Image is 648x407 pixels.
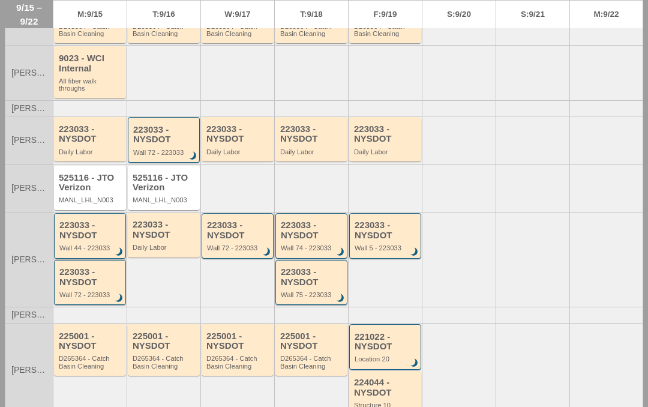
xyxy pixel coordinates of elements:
span: 9/15 – 9/22 [11,1,47,28]
div: D265364 - Catch Basin Cleaning [280,355,344,370]
div: 525116 - JTO Verizon [133,173,197,193]
div: 223033 - NYSDOT [59,267,122,287]
span: [PERSON_NAME] [11,255,47,264]
span: [PERSON_NAME] [11,184,47,193]
div: Wall 74 - 223033 [281,244,344,252]
span: [PERSON_NAME] [11,104,47,113]
div: D265364 - Catch Basin Cleaning [59,23,123,38]
div: MANL_LHL_N003 [133,196,197,203]
div: All fiber walk throughs [59,77,123,92]
i: brightness_3 [408,357,421,370]
div: 223033 - NYSDOT [354,124,418,144]
div: 223033 - NYSDOT [281,267,344,287]
div: 223033 - NYSDOT [133,220,197,240]
div: 223033 - NYSDOT [207,220,270,240]
i: brightness_3 [187,149,200,163]
div: 223033 - NYSDOT [280,124,344,144]
div: 225001 - NYSDOT [206,331,271,351]
div: Daily Labor [280,148,344,155]
div: 225001 - NYSDOT [280,331,344,351]
a: S:9/20 [422,1,496,28]
div: Wall 72 - 223033 [207,244,270,252]
div: Wall 72 - 223033 [133,149,196,156]
div: Wall 44 - 223033 [59,244,122,252]
div: Wall 5 - 223033 [355,244,418,252]
a: T:9/16 [127,1,200,28]
span: [PERSON_NAME] [11,366,47,375]
div: 9023 - WCI Internal [59,53,123,73]
a: M:9/22 [570,1,643,28]
div: 223033 - NYSDOT [59,220,122,240]
div: D265364 - Catch Basin Cleaning [133,23,197,38]
i: brightness_3 [334,246,347,259]
a: M:9/15 [53,1,127,28]
i: brightness_3 [113,292,126,305]
div: 221022 - NYSDOT [355,332,418,352]
div: Daily Labor [206,148,271,155]
a: T:9/18 [275,1,348,28]
div: 223033 - NYSDOT [133,125,196,145]
span: [PERSON_NAME] [11,310,47,319]
span: [PERSON_NAME] [11,136,47,145]
i: brightness_3 [260,246,274,259]
div: Location 20 [355,355,418,363]
div: D265364 - Catch Basin Cleaning [206,23,271,38]
div: Daily Labor [354,148,418,155]
div: D265364 - Catch Basin Cleaning [59,355,123,370]
i: brightness_3 [408,246,421,259]
div: 223033 - NYSDOT [281,220,344,240]
div: Wall 72 - 223033 [59,291,122,298]
div: 224044 - NYSDOT [354,378,418,397]
i: brightness_3 [334,292,347,305]
div: MANL_LHL_N003 [59,196,123,203]
div: 225001 - NYSDOT [133,331,197,351]
a: S:9/21 [496,1,569,28]
a: W:9/17 [201,1,274,28]
span: [PERSON_NAME] [11,68,47,77]
div: D265364 - Catch Basin Cleaning [133,355,197,370]
div: D265364 - Catch Basin Cleaning [354,23,418,38]
div: D265364 - Catch Basin Cleaning [206,355,271,370]
div: 223033 - NYSDOT [59,124,123,144]
div: 525116 - JTO Verizon [59,173,123,193]
div: Daily Labor [133,244,197,251]
div: 223033 - NYSDOT [206,124,271,144]
div: Daily Labor [59,148,123,155]
a: F:9/19 [349,1,422,28]
div: Wall 75 - 223033 [281,291,344,298]
i: brightness_3 [113,246,126,259]
div: 225001 - NYSDOT [59,331,123,351]
div: 223033 - NYSDOT [355,220,418,240]
div: D265364 - Catch Basin Cleaning [280,23,344,38]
